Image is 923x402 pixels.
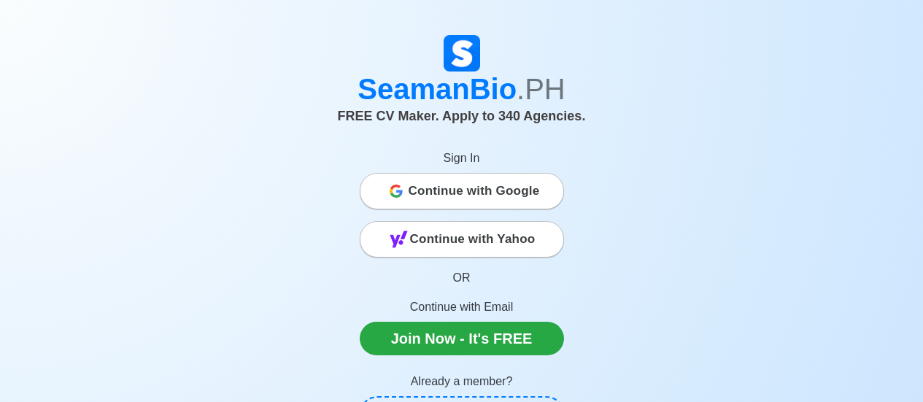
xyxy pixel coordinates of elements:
p: OR [360,269,564,287]
img: Logo [444,35,480,71]
p: Continue with Email [360,298,564,316]
p: Sign In [360,150,564,167]
span: FREE CV Maker. Apply to 340 Agencies. [338,109,586,123]
span: Continue with Google [409,177,540,206]
p: Already a member? [360,373,564,390]
span: Continue with Yahoo [410,225,536,254]
span: .PH [517,73,565,105]
button: Continue with Yahoo [360,221,564,258]
button: Continue with Google [360,173,564,209]
a: Join Now - It's FREE [360,322,564,355]
h1: SeamanBio [57,71,867,107]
